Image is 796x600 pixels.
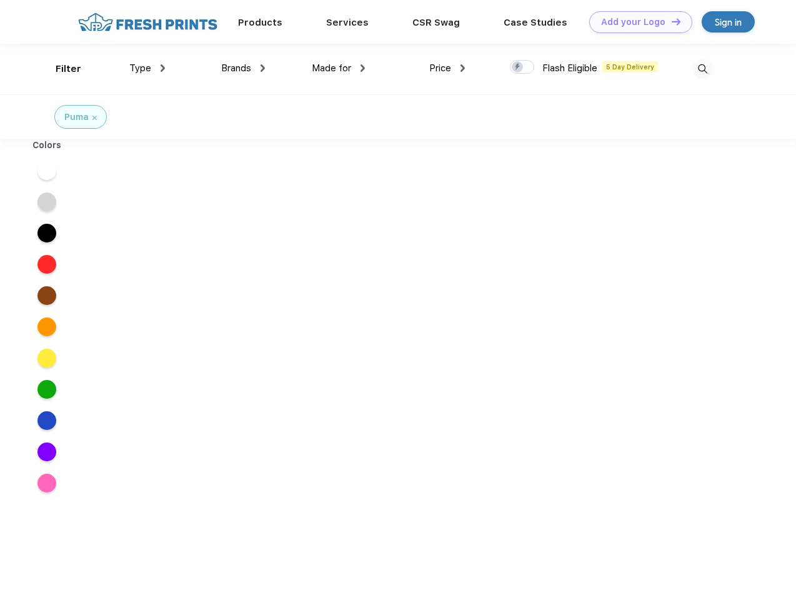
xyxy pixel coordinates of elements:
[672,18,680,25] img: DT
[542,62,597,74] span: Flash Eligible
[261,64,265,72] img: dropdown.png
[74,11,221,33] img: fo%20logo%202.webp
[238,17,282,28] a: Products
[56,62,81,76] div: Filter
[129,62,151,74] span: Type
[161,64,165,72] img: dropdown.png
[92,116,97,120] img: filter_cancel.svg
[64,111,89,124] div: Puma
[460,64,465,72] img: dropdown.png
[429,62,451,74] span: Price
[221,62,251,74] span: Brands
[692,59,713,79] img: desktop_search.svg
[326,17,369,28] a: Services
[412,17,460,28] a: CSR Swag
[312,62,351,74] span: Made for
[361,64,365,72] img: dropdown.png
[601,17,665,27] div: Add your Logo
[23,139,71,152] div: Colors
[715,15,742,29] div: Sign in
[702,11,755,32] a: Sign in
[602,61,658,72] span: 5 Day Delivery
